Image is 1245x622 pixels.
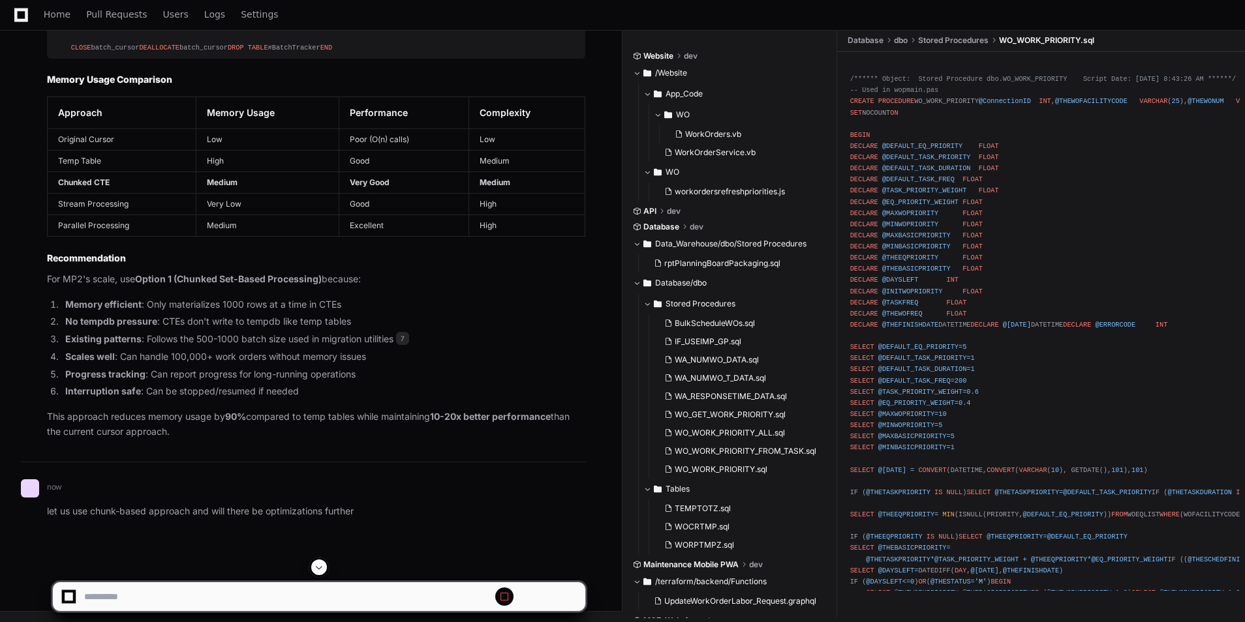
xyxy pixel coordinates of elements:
[659,387,820,406] button: WA_RESPONSETIME_DATA.sql
[955,399,959,407] span: =
[1111,466,1123,474] span: 101
[676,110,690,120] span: WO
[396,332,409,345] span: 7
[1111,511,1128,518] span: FROM
[61,349,585,364] li: : Can handle 100,000+ work orders without memory issues
[339,215,469,237] td: Excellent
[938,410,946,418] span: 10
[987,466,1015,474] span: CONVERT
[878,421,934,429] span: @MINWOPRIORITY
[654,104,827,125] button: WO
[71,44,91,52] span: CLOSE
[959,344,962,351] span: =
[882,243,951,250] span: @MINBASICPRIORITY
[48,151,196,172] td: Temp Table
[966,355,970,363] span: =
[659,518,820,536] button: WOCRTMP.sql
[947,433,951,441] span: =
[659,536,820,554] button: WORPTMPZ.sql
[850,243,878,250] span: DECLARE
[684,51,698,61] span: dev
[962,288,983,295] span: FLOAT
[934,555,1019,563] span: @TASK_PRIORITY_WEIGHT
[866,488,930,496] span: @THETASKPRIORITY
[878,98,914,106] span: PROCEDURE
[878,410,934,418] span: @MAXWOPRIORITY
[850,165,878,173] span: DECLARE
[664,258,780,269] span: rptPlanningBoardPackaging.sql
[430,411,551,422] strong: 10-20x better performance
[971,321,999,329] span: DECLARE
[882,254,938,262] span: @THEEQPRIORITY
[225,411,246,422] strong: 90%
[850,466,874,474] span: SELECT
[659,183,820,201] button: workordersrefreshpriorities.js
[894,35,908,46] span: dbo
[850,321,878,329] span: DECLARE
[1167,488,1232,496] span: @THETASKDURATION
[65,385,141,396] strong: Interruption safe
[320,44,332,52] span: END
[882,187,966,195] span: @TASK_PRIORITY_WEIGHT
[1059,488,1063,496] span: =
[850,444,874,452] span: SELECT
[61,297,585,312] li: : Only materializes 1000 rows at a time in CTEs
[850,220,878,228] span: DECLARE
[962,198,983,206] span: FLOAT
[666,167,679,177] span: WO
[48,97,196,129] th: Approach
[934,511,938,518] span: =
[633,63,827,83] button: /Website
[882,321,938,329] span: @THEFINISHDATE
[135,273,322,284] strong: Option 1 (Chunked Set-Based Processing)
[850,511,874,518] span: SELECT
[675,318,755,329] span: BulkScheduleWOs.sql
[850,176,878,184] span: DECLARE
[971,366,975,374] span: 1
[850,109,862,117] span: SET
[675,336,741,347] span: IF_USEIMP_GP.sql
[163,10,189,18] span: Users
[667,206,681,216] span: dev
[882,176,955,184] span: @DEFAULT_TASK_FREQ
[248,44,268,52] span: TABLE
[850,388,874,396] span: SELECT
[65,333,142,344] strong: Existing patterns
[878,344,959,351] span: @DEFAULT_EQ_PRIORITY
[934,488,942,496] span: IS
[659,369,820,387] button: WA_NUMWO_T_DATA.sql
[878,355,967,363] span: @DEFAULT_TASK_PRIORITY
[918,466,946,474] span: CONVERT
[47,272,585,287] p: For MP2's scale, use because:
[44,10,70,18] span: Home
[643,236,651,252] svg: Directory
[951,377,955,385] span: =
[934,421,938,429] span: =
[649,254,820,273] button: rptPlanningBoardPackaging.sql
[878,388,962,396] span: @TASK_PRIORITY_WEIGHT
[1172,98,1180,106] span: 25
[659,314,820,333] button: BulkScheduleWOs.sql
[850,131,870,139] span: BEGIN
[866,533,922,541] span: @THEEQPRIORITY
[61,332,585,347] li: : Follows the 500-1000 batch size used in migration utilities
[469,215,585,237] td: High
[882,142,962,150] span: @DEFAULT_EQ_PRIORITY
[850,87,939,95] span: -- Used in wopmain.pas
[882,310,923,318] span: @THEWOFREQ
[48,194,196,215] td: Stream Processing
[480,177,510,187] strong: Medium
[666,299,735,309] span: Stored Procedures
[643,293,827,314] button: Stored Procedures
[959,533,983,541] span: SELECT
[1160,511,1180,518] span: WHERE
[469,194,585,215] td: High
[966,366,970,374] span: =
[938,421,942,429] span: 5
[643,479,827,499] button: Tables
[469,151,585,172] td: Medium
[850,98,874,106] span: CREATE
[979,98,1031,106] span: @ConnectionID
[927,533,934,541] span: IS
[196,151,339,172] td: High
